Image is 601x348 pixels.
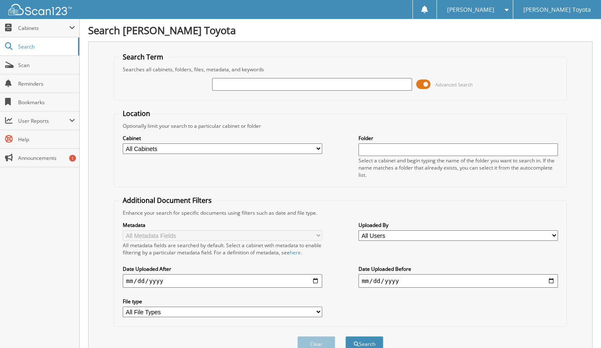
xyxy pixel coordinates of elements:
[358,135,558,142] label: Folder
[358,221,558,229] label: Uploaded By
[123,242,323,256] div: All metadata fields are searched by default. Select a cabinet with metadata to enable filtering b...
[8,4,72,15] img: scan123-logo-white.svg
[290,249,301,256] a: here
[119,122,562,129] div: Optionally limit your search to a particular cabinet or folder
[435,81,473,88] span: Advanced Search
[18,154,75,162] span: Announcements
[18,24,69,32] span: Cabinets
[18,136,75,143] span: Help
[18,80,75,87] span: Reminders
[18,117,69,124] span: User Reports
[119,66,562,73] div: Searches all cabinets, folders, files, metadata, and keywords
[18,62,75,69] span: Scan
[358,157,558,178] div: Select a cabinet and begin typing the name of the folder you want to search in. If the name match...
[123,298,323,305] label: File type
[119,196,216,205] legend: Additional Document Filters
[119,209,562,216] div: Enhance your search for specific documents using filters such as date and file type.
[358,265,558,272] label: Date Uploaded Before
[123,274,323,288] input: start
[559,308,601,348] iframe: Chat Widget
[447,7,494,12] span: [PERSON_NAME]
[523,7,591,12] span: [PERSON_NAME] Toyota
[119,52,167,62] legend: Search Term
[88,23,593,37] h1: Search [PERSON_NAME] Toyota
[358,274,558,288] input: end
[119,109,154,118] legend: Location
[123,135,323,142] label: Cabinet
[18,99,75,106] span: Bookmarks
[123,265,323,272] label: Date Uploaded After
[69,155,76,162] div: 1
[18,43,74,50] span: Search
[123,221,323,229] label: Metadata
